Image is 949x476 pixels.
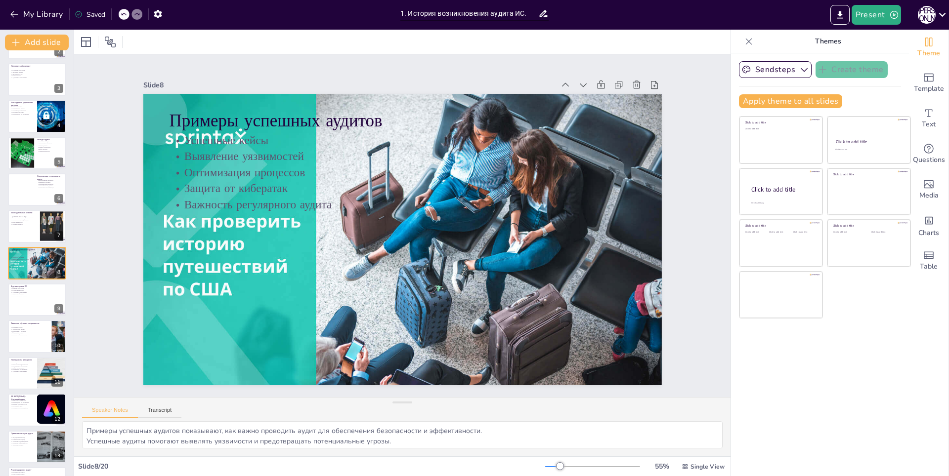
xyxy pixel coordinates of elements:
span: Single View [690,463,725,471]
p: Законодательные аспекты [11,212,37,215]
p: Выбор инструментов [11,367,34,369]
p: Оптимизация процессов [11,255,63,257]
p: Адаптация к изменениям [11,370,34,372]
button: Speaker Notes [82,407,138,418]
div: Click to add text [745,128,816,130]
p: Минимизация рисков [11,108,34,110]
p: Новые киберугрозы [11,289,63,291]
div: Saved [75,10,105,19]
p: Инструменты для аудита [11,358,34,361]
div: 4 [8,100,66,132]
button: Sendsteps [739,61,812,78]
p: Разнообразие инструментов [11,363,34,365]
div: Add ready made slides [909,65,949,101]
div: Slide 8 [300,275,694,411]
div: 4 [54,121,63,130]
p: Анализ больших данных [37,185,63,187]
div: 8 [54,268,63,277]
p: Примеры успешных аудитов [11,248,63,251]
p: Сравнение эффективности [11,442,34,444]
p: Успешные кейсы [11,251,63,253]
p: Инвестиции в обучение [11,330,49,332]
p: [DEMOGRAPHIC_DATA] безопасности [11,216,37,218]
p: Оценка соответствия [37,146,63,148]
p: Выявление уязвимостей [199,212,648,371]
p: Прогнозирование рисков [11,295,63,297]
div: Click to add text [769,231,791,234]
div: 7 [8,210,66,242]
div: 11 [8,357,66,390]
p: Современные технологии в аудите [37,175,63,180]
span: Charts [918,228,939,238]
div: 12 [51,415,63,424]
p: Важность обучения [11,293,63,295]
p: Выявление уязвимостей [11,400,34,402]
div: 6 [8,173,66,206]
button: Create theme [816,61,888,78]
p: Влияние на безопасность [11,334,49,336]
p: Современные подходы [11,438,34,440]
p: Защита от кибератак [11,256,63,258]
p: Сравнение методов аудита [11,432,34,435]
p: Актуальность знаний [11,328,49,330]
button: Transcript [138,407,182,418]
div: Add text boxes [909,101,949,136]
div: Click to add title [836,139,902,145]
p: Выявление уязвимостей [11,253,63,255]
span: Text [922,119,936,130]
button: Е [PERSON_NAME] [918,5,936,25]
div: Click to add title [745,224,816,228]
button: Present [852,5,901,25]
div: Click to add body [751,201,814,204]
p: Оптимизация процессов [194,197,643,356]
div: Click to add text [871,231,903,234]
p: Искусственный интеллект [37,180,63,182]
div: 9 [54,304,63,313]
p: Защита от кибератак [189,181,638,341]
p: Выявление угроз [11,106,34,108]
p: Программное обеспечение [11,365,34,367]
p: Комплексный подход [11,473,49,475]
p: Аналитика больших данных [11,440,34,442]
p: Повышение квалификации [37,187,63,189]
p: Традиционные методы [11,436,34,438]
p: Важность обучения специалистов [11,322,49,325]
div: 2 [54,47,63,56]
div: Click to add title [745,120,816,124]
p: Тестирование контроля [37,143,63,145]
p: Развитие технологий [11,288,63,290]
p: Рекомендации по улучшению [11,402,34,404]
p: Будущее аудита ИС [11,285,63,288]
p: Увеличение угроз [11,73,37,75]
p: Соответствие законодательству [11,218,37,220]
p: Регулярность аудитов [11,472,49,474]
p: Роль контроля [11,75,37,77]
p: Формальные курсы [11,332,49,334]
p: Важность регулярного аудита [184,166,633,325]
div: 5 [54,158,63,166]
div: 10 [51,341,63,350]
div: Click to add text [793,231,816,234]
p: Адаптация к изменениям [11,77,37,79]
div: Layout [78,34,94,50]
div: 8 [8,247,66,279]
p: Адаптация к изменениям [11,291,63,293]
button: Add slide [5,35,69,50]
div: Get real-time input from your audience [909,136,949,172]
p: Анализ данных [37,145,63,147]
div: Click to add title [833,224,904,228]
p: Оптимизация процессов [11,110,34,112]
p: Основные методы [37,141,63,143]
div: 5 [8,137,66,169]
p: Примеры успешных аудитов [209,242,660,409]
span: Questions [913,155,945,165]
p: Выбор методов [37,148,63,150]
button: My Library [7,6,67,22]
div: 7 [54,231,63,240]
div: 13 [51,451,63,460]
input: Insert title [400,6,538,21]
div: Add images, graphics, shapes or video [909,172,949,207]
div: Slide 8 / 20 [78,462,545,471]
p: Рекомендации по улучшению [11,114,34,116]
div: 9 [8,283,66,316]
